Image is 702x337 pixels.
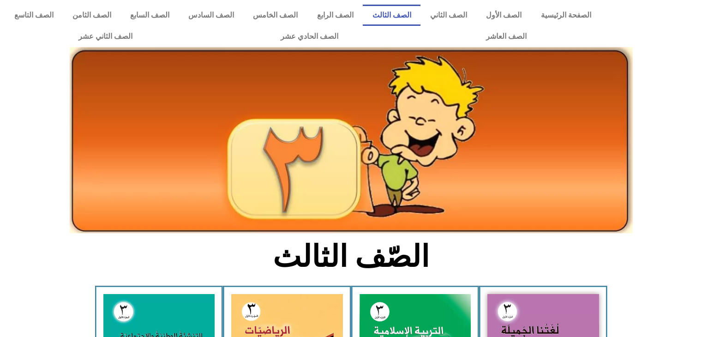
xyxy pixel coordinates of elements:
[5,26,206,47] a: الصف الثاني عشر
[179,5,244,26] a: الصف السادس
[412,26,600,47] a: الصف العاشر
[307,5,363,26] a: الصف الرابع
[420,5,476,26] a: الصف الثاني
[198,239,504,275] h2: الصّف الثالث
[120,5,179,26] a: الصف السابع
[63,5,120,26] a: الصف الثامن
[5,5,63,26] a: الصف التاسع
[477,5,531,26] a: الصف الأول
[363,5,420,26] a: الصف الثالث
[206,26,412,47] a: الصف الحادي عشر
[531,5,600,26] a: الصفحة الرئيسية
[244,5,307,26] a: الصف الخامس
